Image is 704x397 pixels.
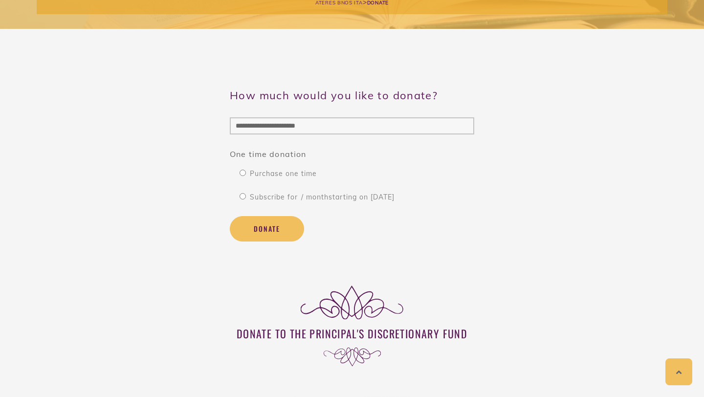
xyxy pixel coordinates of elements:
[240,170,246,176] input: Purchase one time
[240,193,246,199] input: Subscribe for / monthstarting on [DATE]
[301,193,329,201] span: / month
[78,326,626,341] h3: Donate to the Principal's Discretionary Fund
[230,88,474,103] h3: How much would you like to donate?
[299,193,395,201] span: starting on [DATE]
[230,149,306,159] span: One time donation
[248,169,317,178] span: Purchase one time
[248,193,395,201] span: Subscribe for
[230,216,304,242] button: Donate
